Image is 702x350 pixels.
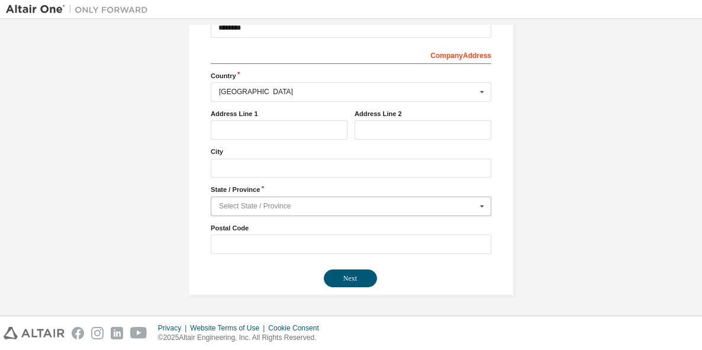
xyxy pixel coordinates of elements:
img: instagram.svg [91,327,104,339]
p: © 2025 Altair Engineering, Inc. All Rights Reserved. [158,333,326,343]
label: Address Line 1 [211,109,347,118]
img: youtube.svg [130,327,147,339]
label: Country [211,71,491,81]
label: State / Province [211,185,491,194]
button: Next [324,269,377,287]
div: Privacy [158,323,190,333]
label: Postal Code [211,223,491,233]
img: linkedin.svg [111,327,123,339]
label: City [211,147,491,156]
div: Website Terms of Use [190,323,268,333]
div: Select State / Province [219,203,476,210]
img: facebook.svg [72,327,84,339]
img: Altair One [6,4,154,15]
div: Company Address [211,45,491,64]
label: Address Line 2 [355,109,491,118]
div: Cookie Consent [268,323,326,333]
img: altair_logo.svg [4,327,65,339]
div: [GEOGRAPHIC_DATA] [219,88,476,95]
